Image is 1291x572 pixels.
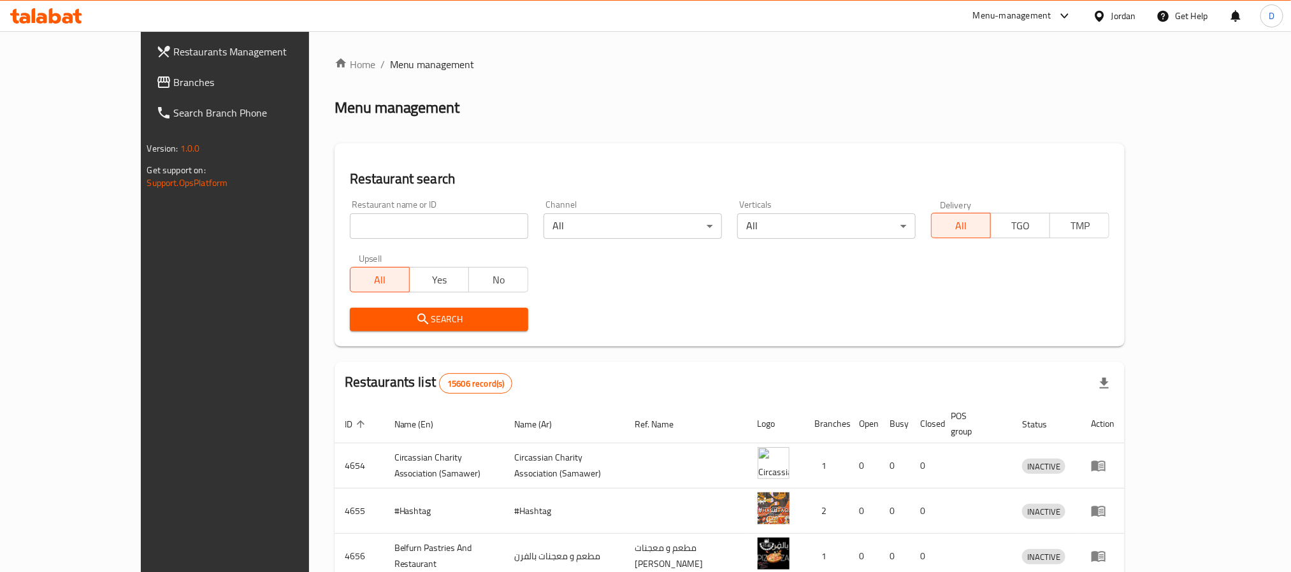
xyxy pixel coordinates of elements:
th: Logo [747,404,805,443]
button: Yes [409,267,469,292]
td: 0 [880,443,911,489]
div: Export file [1089,368,1120,399]
td: 0 [849,443,880,489]
img: #Hashtag [758,492,790,524]
a: Restaurants Management [146,36,356,67]
span: ID [345,417,369,432]
span: Search [360,311,518,327]
button: All [931,213,991,238]
div: Menu [1091,548,1114,564]
a: Search Branch Phone [146,97,356,128]
span: POS group [951,408,997,439]
span: 15606 record(s) [440,378,512,390]
td: 0 [911,443,941,489]
span: Status [1022,417,1064,432]
td: #Hashtag [384,489,505,534]
span: All [356,271,405,289]
th: Closed [911,404,941,443]
span: All [937,217,986,235]
h2: Menu management [335,97,460,118]
div: Menu-management [973,8,1051,24]
td: 4654 [335,443,384,489]
td: 1 [805,443,849,489]
span: Version: [147,140,178,157]
th: Branches [805,404,849,443]
div: INACTIVE [1022,459,1065,474]
div: INACTIVE [1022,504,1065,519]
button: TMP [1049,213,1109,238]
button: No [468,267,528,292]
td: 2 [805,489,849,534]
button: All [350,267,410,292]
span: Search Branch Phone [174,105,346,120]
span: Restaurants Management [174,44,346,59]
th: Busy [880,404,911,443]
div: Menu [1091,503,1114,518]
div: Jordan [1111,9,1136,23]
img: ​Circassian ​Charity ​Association​ (Samawer) [758,447,790,479]
div: Total records count [439,373,512,394]
td: #Hashtag [505,489,625,534]
span: Branches [174,75,346,90]
span: TMP [1055,217,1104,235]
input: Search for restaurant name or ID.. [350,213,528,239]
span: Get support on: [147,162,206,178]
button: Search [350,308,528,331]
div: All [737,213,916,239]
span: INACTIVE [1022,550,1065,564]
td: 0 [849,489,880,534]
span: Name (Ar) [515,417,569,432]
div: All [544,213,722,239]
h2: Restaurant search [350,169,1110,189]
td: 0 [880,489,911,534]
span: INACTIVE [1022,504,1065,519]
span: Ref. Name [635,417,690,432]
span: 1.0.0 [180,140,200,157]
nav: breadcrumb [335,57,1125,72]
a: Branches [146,67,356,97]
span: TGO [996,217,1045,235]
span: D [1269,9,1274,23]
td: ​Circassian ​Charity ​Association​ (Samawer) [384,443,505,489]
a: Support.OpsPlatform [147,175,228,191]
li: / [380,57,385,72]
th: Action [1081,404,1125,443]
div: Menu [1091,458,1114,473]
label: Delivery [940,200,972,209]
img: Belfurn Pastries And Restaurant [758,538,790,569]
td: ​Circassian ​Charity ​Association​ (Samawer) [505,443,625,489]
span: INACTIVE [1022,459,1065,474]
span: Menu management [390,57,475,72]
label: Upsell [359,254,382,263]
h2: Restaurants list [345,373,513,394]
th: Open [849,404,880,443]
span: Yes [415,271,464,289]
span: Name (En) [394,417,451,432]
div: INACTIVE [1022,549,1065,564]
span: No [474,271,523,289]
td: 0 [911,489,941,534]
td: 4655 [335,489,384,534]
button: TGO [990,213,1050,238]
